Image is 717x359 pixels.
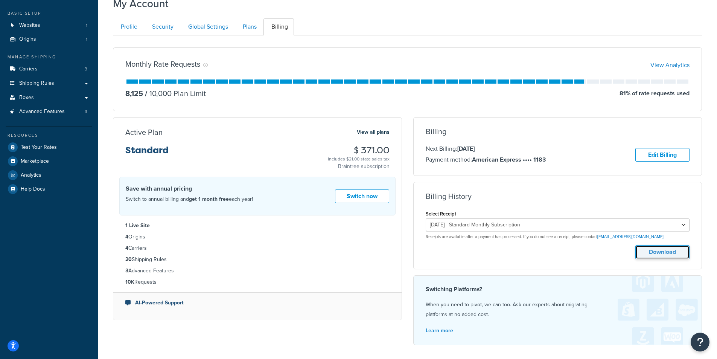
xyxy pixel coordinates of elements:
[126,184,253,193] h4: Save with annual pricing
[125,278,134,286] strong: 10K
[6,62,92,76] li: Carriers
[6,105,92,119] a: Advanced Features 3
[19,95,34,101] span: Boxes
[125,267,128,275] strong: 3
[635,148,690,162] a: Edit Billing
[189,195,229,203] strong: get 1 month free
[6,10,92,17] div: Basic Setup
[620,88,690,99] p: 81 % of rate requests used
[125,255,390,264] li: Shipping Rules
[328,163,390,170] p: Braintree subscription
[19,80,54,87] span: Shipping Rules
[328,145,390,155] h3: $ 371.00
[426,155,546,165] p: Payment method:
[6,141,92,154] a: Test Your Rates
[6,91,92,105] a: Boxes
[426,127,446,136] h3: Billing
[125,233,390,241] li: Origins
[650,61,690,69] a: View Analytics
[6,32,92,46] li: Origins
[691,333,709,351] button: Open Resource Center
[426,327,453,335] a: Learn more
[113,18,143,35] a: Profile
[6,154,92,168] a: Marketplace
[180,18,234,35] a: Global Settings
[6,18,92,32] li: Websites
[426,192,472,200] h3: Billing History
[125,60,200,68] h3: Monthly Rate Requests
[6,182,92,196] a: Help Docs
[6,105,92,119] li: Advanced Features
[86,36,87,43] span: 1
[125,278,390,286] li: Requests
[6,32,92,46] a: Origins 1
[125,255,132,263] strong: 20
[635,245,690,259] button: Download
[426,300,690,319] p: When you need to pivot, we can too. Ask our experts about migrating platforms at no added cost.
[125,145,169,161] h3: Standard
[335,189,389,203] a: Switch now
[235,18,263,35] a: Plans
[125,128,163,136] h3: Active Plan
[472,155,546,164] strong: American Express •••• 1183
[144,18,180,35] a: Security
[6,62,92,76] a: Carriers 3
[6,132,92,139] div: Resources
[125,233,128,241] strong: 4
[143,88,206,99] p: 10,000 Plan Limit
[125,299,390,307] li: AI-Powered Support
[6,18,92,32] a: Websites 1
[19,22,40,29] span: Websites
[6,76,92,90] a: Shipping Rules
[457,144,475,153] strong: [DATE]
[426,234,690,240] p: Receipts are available after a payment has processed. If you do not see a receipt, please contact
[126,194,253,204] p: Switch to annual billing and each year!
[6,54,92,60] div: Manage Shipping
[426,211,456,217] label: Select Receipt
[125,244,390,252] li: Carriers
[86,22,87,29] span: 1
[125,222,150,229] strong: 1 Live Site
[21,186,45,192] span: Help Docs
[125,267,390,275] li: Advanced Features
[21,172,41,179] span: Analytics
[6,168,92,182] a: Analytics
[426,285,690,294] h4: Switching Platforms?
[85,66,87,72] span: 3
[19,108,65,115] span: Advanced Features
[328,155,390,163] div: Includes $21.00 state sales tax
[19,66,38,72] span: Carriers
[21,158,49,165] span: Marketplace
[21,144,57,151] span: Test Your Rates
[426,144,546,154] p: Next Billing:
[145,88,148,99] span: /
[263,18,294,35] a: Billing
[357,127,390,137] a: View all plans
[85,108,87,115] span: 3
[19,36,36,43] span: Origins
[125,88,143,99] p: 8,125
[125,244,128,252] strong: 4
[597,234,664,240] a: [EMAIL_ADDRESS][DOMAIN_NAME]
